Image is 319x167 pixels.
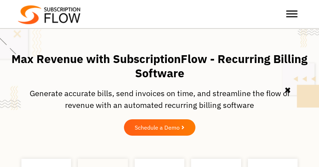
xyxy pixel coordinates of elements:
[135,125,180,130] span: Schedule a Demo
[286,11,298,17] button: Toggle Menu
[124,119,195,136] a: Schedule a Demo
[18,5,80,24] img: Subscriptionflow
[29,87,290,111] p: Generate accurate bills, send invoices on time, and streamline the flow of revenue with an automa...
[11,52,308,80] h1: Max Revenue with SubscriptionFlow - Recurring Billing Software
